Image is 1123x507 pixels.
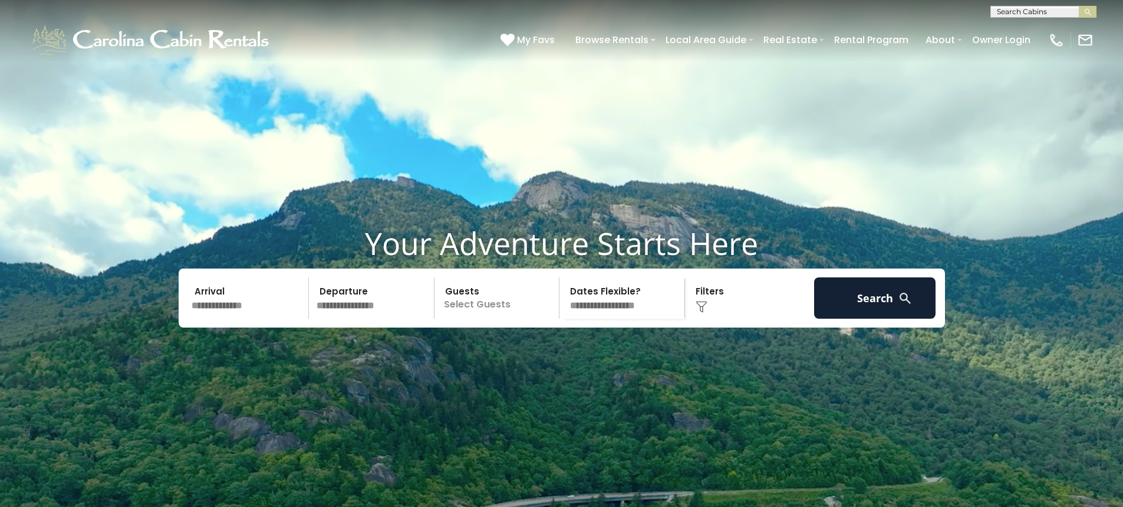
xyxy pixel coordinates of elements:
a: About [920,30,961,50]
img: phone-regular-white.png [1048,32,1065,48]
a: Rental Program [828,30,914,50]
a: Real Estate [758,30,823,50]
img: search-regular-white.png [898,291,913,306]
a: My Favs [500,32,558,48]
img: filter--v1.png [696,301,707,313]
a: Local Area Guide [660,30,752,50]
span: My Favs [517,32,555,47]
a: Browse Rentals [569,30,654,50]
img: mail-regular-white.png [1077,32,1094,48]
img: White-1-1-2.png [29,22,274,58]
a: Owner Login [966,30,1036,50]
p: Select Guests [438,277,559,319]
button: Search [814,277,936,319]
h1: Your Adventure Starts Here [9,225,1114,261]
